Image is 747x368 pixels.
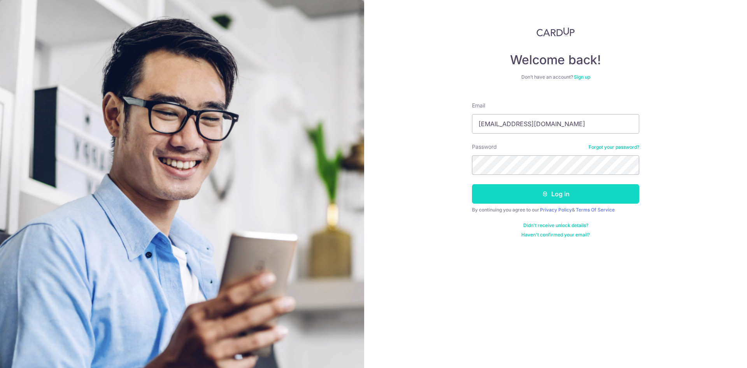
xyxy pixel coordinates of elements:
h4: Welcome back! [472,52,639,68]
label: Email [472,102,485,109]
a: Sign up [574,74,590,80]
a: Terms Of Service [576,207,615,213]
button: Log in [472,184,639,204]
img: CardUp Logo [537,27,575,37]
input: Enter your Email [472,114,639,134]
div: Don’t have an account? [472,74,639,80]
a: Privacy Policy [540,207,572,213]
a: Didn't receive unlock details? [523,222,588,229]
a: Forgot your password? [589,144,639,150]
div: By continuing you agree to our & [472,207,639,213]
label: Password [472,143,497,151]
a: Haven't confirmed your email? [521,232,590,238]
